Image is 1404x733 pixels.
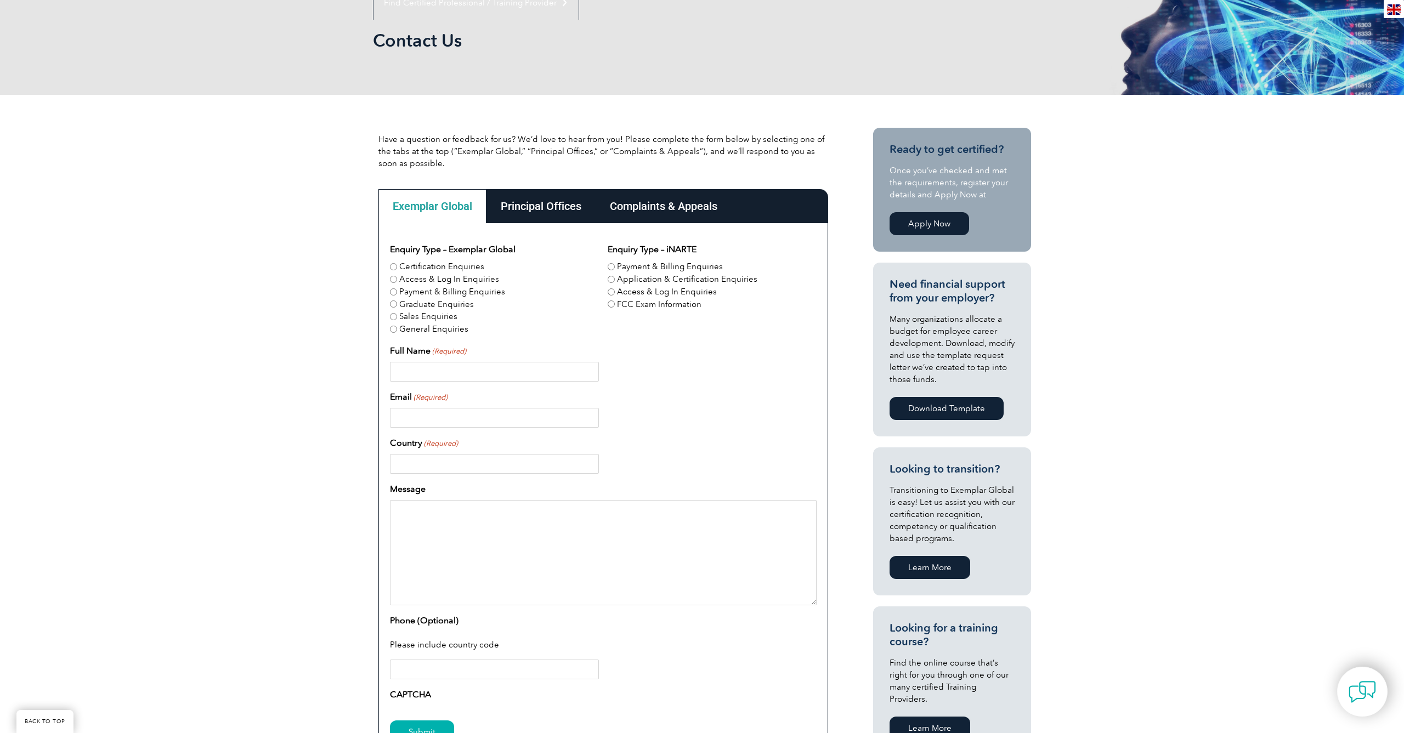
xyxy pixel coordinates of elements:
div: Please include country code [390,632,817,660]
legend: Enquiry Type – Exemplar Global [390,243,516,256]
label: CAPTCHA [390,688,431,701]
label: Phone (Optional) [390,614,458,627]
label: Country [390,436,458,450]
a: Download Template [890,397,1004,420]
label: Payment & Billing Enquiries [617,260,723,273]
span: (Required) [432,346,467,357]
label: Graduate Enquiries [399,298,474,311]
label: Message [390,482,426,496]
img: contact-chat.png [1349,678,1376,706]
label: Full Name [390,344,466,357]
p: Many organizations allocate a budget for employee career development. Download, modify and use th... [890,313,1015,385]
label: Sales Enquiries [399,310,457,323]
h3: Ready to get certified? [890,143,1015,156]
a: Learn More [890,556,970,579]
p: Transitioning to Exemplar Global is easy! Let us assist you with our certification recognition, c... [890,484,1015,544]
label: Certification Enquiries [399,260,484,273]
img: en [1387,4,1401,15]
h3: Looking for a training course? [890,621,1015,649]
legend: Enquiry Type – iNARTE [608,243,697,256]
div: Exemplar Global [378,189,486,223]
label: General Enquiries [399,323,468,336]
h3: Looking to transition? [890,462,1015,476]
label: Access & Log In Enquiries [399,273,499,286]
a: Apply Now [890,212,969,235]
p: Find the online course that’s right for you through one of our many certified Training Providers. [890,657,1015,705]
span: (Required) [423,438,458,449]
p: Once you’ve checked and met the requirements, register your details and Apply Now at [890,164,1015,201]
div: Complaints & Appeals [596,189,732,223]
h3: Need financial support from your employer? [890,277,1015,305]
h1: Contact Us [373,30,794,51]
label: Application & Certification Enquiries [617,273,757,286]
label: FCC Exam Information [617,298,701,311]
div: Principal Offices [486,189,596,223]
label: Email [390,390,448,404]
label: Access & Log In Enquiries [617,286,717,298]
span: (Required) [413,392,448,403]
label: Payment & Billing Enquiries [399,286,505,298]
p: Have a question or feedback for us? We’d love to hear from you! Please complete the form below by... [378,133,828,169]
a: BACK TO TOP [16,710,73,733]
